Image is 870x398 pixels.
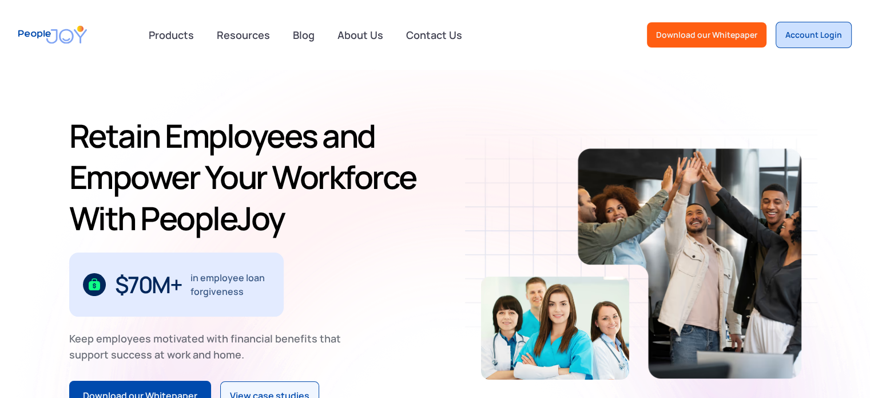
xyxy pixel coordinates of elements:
[142,23,201,46] div: Products
[776,22,852,48] a: Account Login
[399,22,469,48] a: Contact Us
[785,29,842,41] div: Account Login
[18,18,87,51] a: home
[69,330,351,362] div: Keep employees motivated with financial benefits that support success at work and home.
[286,22,321,48] a: Blog
[210,22,277,48] a: Resources
[656,29,757,41] div: Download our Whitepaper
[647,22,766,48] a: Download our Whitepaper
[481,277,629,380] img: Retain-Employees-PeopleJoy
[69,253,284,317] div: 1 / 3
[115,275,182,294] div: $70M+
[331,22,390,48] a: About Us
[190,271,270,298] div: in employee loan forgiveness
[578,148,801,379] img: Retain-Employees-PeopleJoy
[69,115,431,239] h1: Retain Employees and Empower Your Workforce With PeopleJoy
